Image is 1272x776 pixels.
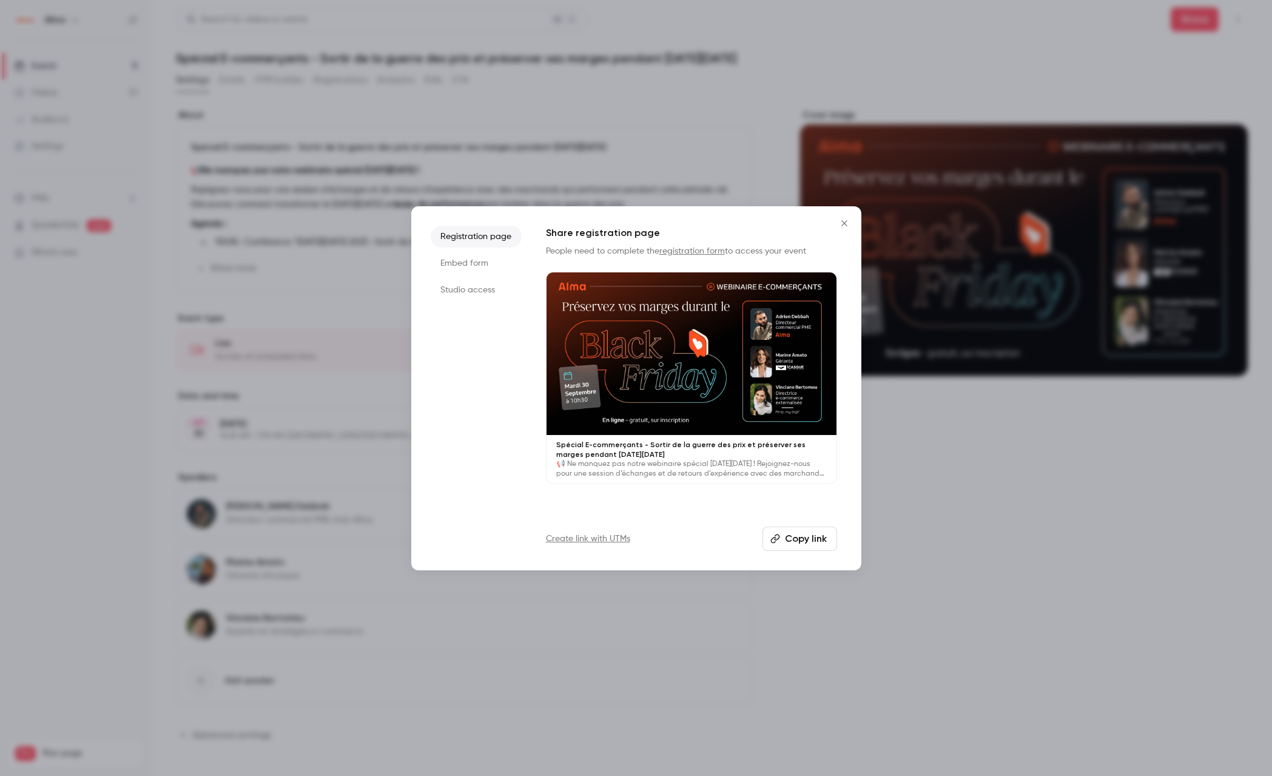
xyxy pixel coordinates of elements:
a: Spécial E-commerçants - Sortir de la guerre des prix et préserver ses marges pendant [DATE][DATE]... [546,272,837,485]
p: People need to complete the to access your event [546,245,837,257]
li: Embed form [431,252,522,274]
p: 📢 Ne manquez pas notre webinaire spécial [DATE][DATE] ! Rejoignez-nous pour une session d’échange... [556,459,827,479]
li: Registration page [431,226,522,248]
a: registration form [659,247,725,255]
button: Copy link [762,527,837,551]
p: Spécial E-commerçants - Sortir de la guerre des prix et préserver ses marges pendant [DATE][DATE] [556,440,827,459]
h1: Share registration page [546,226,837,240]
button: Close [832,211,856,235]
a: Create link with UTMs [546,533,630,545]
li: Studio access [431,279,522,301]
